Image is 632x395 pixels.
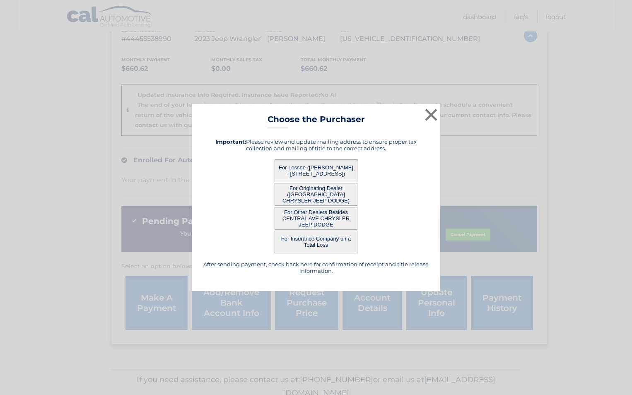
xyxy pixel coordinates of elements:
[268,114,365,129] h3: Choose the Purchaser
[202,261,430,274] h5: After sending payment, check back here for confirmation of receipt and title release information.
[423,106,439,123] button: ×
[275,207,357,230] button: For Other Dealers Besides CENTRAL AVE CHRYSLER JEEP DODGE
[275,183,357,206] button: For Originating Dealer ([GEOGRAPHIC_DATA] CHRYSLER JEEP DODGE)
[215,138,246,145] strong: Important:
[275,159,357,182] button: For Lessee ([PERSON_NAME] - [STREET_ADDRESS])
[202,138,430,152] h5: Please review and update mailing address to ensure proper tax collection and mailing of title to ...
[275,231,357,253] button: For Insurance Company on a Total Loss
